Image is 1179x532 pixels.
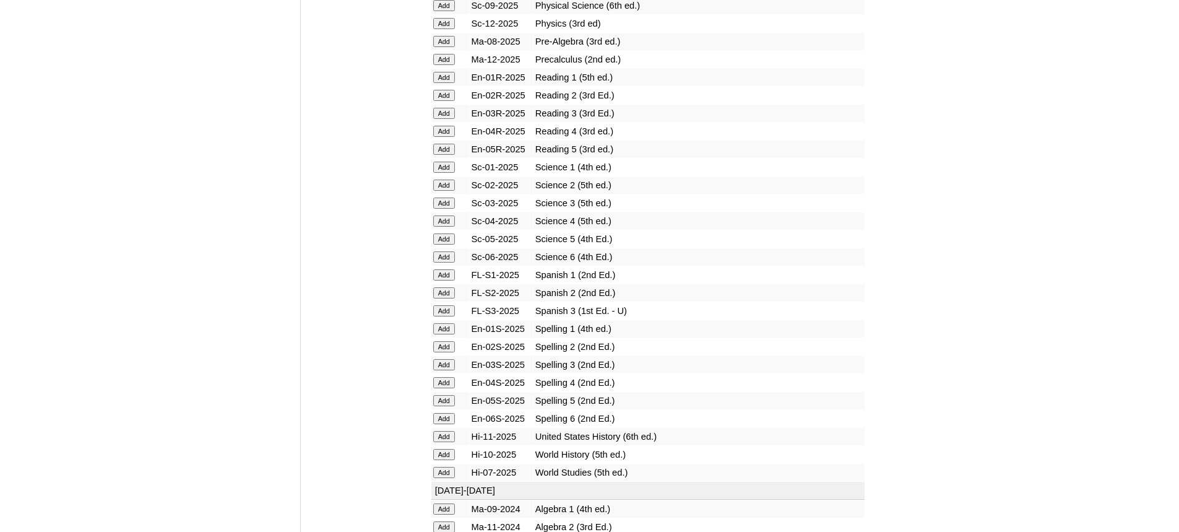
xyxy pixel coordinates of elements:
input: Add [433,377,455,388]
td: Hi-11-2025 [470,428,533,445]
input: Add [433,413,455,424]
td: Sc-04-2025 [470,212,533,230]
td: Ma-12-2025 [470,51,533,68]
td: Spelling 4 (2nd Ed.) [533,374,865,391]
td: Spelling 3 (2nd Ed.) [533,356,865,373]
input: Add [433,162,455,173]
td: En-02R-2025 [470,87,533,104]
input: Add [433,90,455,101]
td: Spelling 2 (2nd Ed.) [533,338,865,355]
td: Physics (3rd ed) [533,15,865,32]
input: Add [433,36,455,47]
td: Spelling 6 (2nd Ed.) [533,410,865,427]
td: Pre-Algebra (3rd ed.) [533,33,865,50]
td: World Studies (5th ed.) [533,464,865,481]
td: [DATE]-[DATE] [431,482,865,500]
input: Add [433,18,455,29]
td: FL-S3-2025 [470,302,533,320]
td: En-04S-2025 [470,374,533,391]
td: Sc-03-2025 [470,194,533,212]
td: World History (5th ed.) [533,446,865,463]
td: Hi-07-2025 [470,464,533,481]
td: Reading 4 (3rd ed.) [533,123,865,140]
td: Hi-10-2025 [470,446,533,463]
td: Sc-02-2025 [470,177,533,194]
td: Sc-06-2025 [470,248,533,266]
td: En-05R-2025 [470,141,533,158]
td: En-03S-2025 [470,356,533,373]
input: Add [433,233,455,245]
td: Ma-08-2025 [470,33,533,50]
input: Add [433,449,455,460]
td: Reading 2 (3rd Ed.) [533,87,865,104]
td: Algebra 1 (4th ed.) [533,500,865,518]
td: Sc-01-2025 [470,159,533,176]
td: Sc-12-2025 [470,15,533,32]
td: Science 6 (4th Ed.) [533,248,865,266]
td: Spanish 1 (2nd Ed.) [533,266,865,284]
input: Add [433,126,455,137]
input: Add [433,504,455,515]
td: United States History (6th ed.) [533,428,865,445]
input: Add [433,216,455,227]
input: Add [433,54,455,65]
input: Add [433,467,455,478]
input: Add [433,144,455,155]
td: Ma-09-2024 [470,500,533,518]
td: Reading 1 (5th ed.) [533,69,865,86]
td: Reading 3 (3rd Ed.) [533,105,865,122]
input: Add [433,323,455,334]
td: Spanish 2 (2nd Ed.) [533,284,865,302]
input: Add [433,180,455,191]
input: Add [433,72,455,83]
td: Science 3 (5th ed.) [533,194,865,212]
td: Science 4 (5th ed.) [533,212,865,230]
td: Spelling 5 (2nd Ed.) [533,392,865,409]
input: Add [433,431,455,442]
input: Add [433,108,455,119]
input: Add [433,251,455,263]
input: Add [433,305,455,316]
td: En-01R-2025 [470,69,533,86]
td: Science 1 (4th ed.) [533,159,865,176]
td: Spelling 1 (4th ed.) [533,320,865,338]
td: Spanish 3 (1st Ed. - U) [533,302,865,320]
td: FL-S2-2025 [470,284,533,302]
td: En-03R-2025 [470,105,533,122]
td: En-05S-2025 [470,392,533,409]
td: FL-S1-2025 [470,266,533,284]
input: Add [433,198,455,209]
td: En-04R-2025 [470,123,533,140]
td: En-06S-2025 [470,410,533,427]
td: Precalculus (2nd ed.) [533,51,865,68]
input: Add [433,341,455,352]
td: Science 5 (4th Ed.) [533,230,865,248]
td: Sc-05-2025 [470,230,533,248]
input: Add [433,359,455,370]
input: Add [433,269,455,281]
td: En-01S-2025 [470,320,533,338]
input: Add [433,287,455,299]
td: Reading 5 (3rd ed.) [533,141,865,158]
td: Science 2 (5th ed.) [533,177,865,194]
input: Add [433,395,455,406]
td: En-02S-2025 [470,338,533,355]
